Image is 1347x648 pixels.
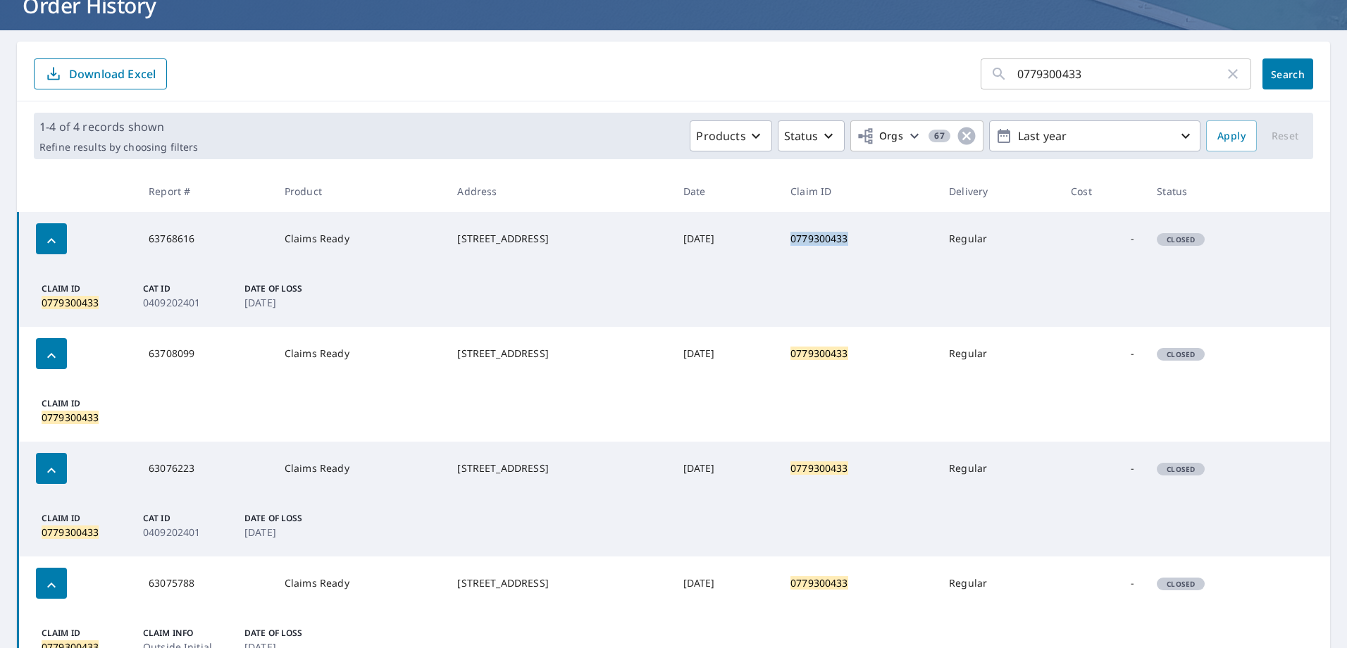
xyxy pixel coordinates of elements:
span: Closed [1158,235,1203,244]
td: [DATE] [672,442,780,495]
div: [STREET_ADDRESS] [457,232,660,246]
td: Regular [938,327,1060,380]
p: Date of Loss [244,627,329,640]
p: Products [696,127,745,144]
p: Cat ID [143,512,228,525]
td: [DATE] [672,212,780,266]
mark: 0779300433 [42,296,99,309]
button: Download Excel [34,58,167,89]
span: Closed [1158,349,1203,359]
td: Claims Ready [273,556,447,610]
td: 63076223 [137,442,273,495]
p: Status [784,127,819,144]
span: Closed [1158,579,1203,589]
th: Address [446,170,671,212]
p: Cat ID [143,282,228,295]
p: 1-4 of 4 records shown [39,118,198,135]
td: Regular [938,212,1060,266]
mark: 0779300433 [42,525,99,539]
span: Closed [1158,464,1203,474]
button: Orgs67 [850,120,983,151]
td: Claims Ready [273,442,447,495]
td: [DATE] [672,556,780,610]
p: Claim ID [42,282,126,295]
p: Download Excel [69,66,156,82]
button: Products [690,120,771,151]
td: 63075788 [137,556,273,610]
td: Regular [938,442,1060,495]
td: - [1060,212,1146,266]
th: Date [672,170,780,212]
span: Orgs [857,127,904,145]
p: [DATE] [244,295,329,310]
th: Product [273,170,447,212]
td: Regular [938,556,1060,610]
td: 63708099 [137,327,273,380]
button: Search [1262,58,1313,89]
button: Status [778,120,845,151]
div: [STREET_ADDRESS] [457,461,660,475]
button: Last year [989,120,1200,151]
td: - [1060,327,1146,380]
td: - [1060,556,1146,610]
input: Address, Report #, Claim ID, etc. [1017,54,1224,94]
th: Status [1146,170,1285,212]
p: Claim Info [143,627,228,640]
td: Claims Ready [273,327,447,380]
div: [STREET_ADDRESS] [457,576,660,590]
mark: 0779300433 [790,461,848,475]
th: Report # [137,170,273,212]
button: Apply [1206,120,1257,151]
span: Apply [1217,127,1246,145]
p: [DATE] [244,525,329,540]
span: 67 [929,131,950,141]
th: Delivery [938,170,1060,212]
p: Refine results by choosing filters [39,141,198,154]
th: Cost [1060,170,1146,212]
span: Search [1274,68,1302,81]
td: 63768616 [137,212,273,266]
td: Claims Ready [273,212,447,266]
th: Claim ID [779,170,938,212]
mark: 0779300433 [790,576,848,590]
p: Date of Loss [244,512,329,525]
div: [STREET_ADDRESS] [457,347,660,361]
mark: 0779300433 [42,411,99,424]
td: [DATE] [672,327,780,380]
p: Last year [1012,124,1177,149]
p: Claim ID [42,627,126,640]
p: 0409202401 [143,295,228,310]
p: Claim ID [42,512,126,525]
td: - [1060,442,1146,495]
mark: 0779300433 [790,347,848,360]
mark: 0779300433 [790,232,848,245]
p: Claim ID [42,397,126,410]
p: Date of Loss [244,282,329,295]
p: 0409202401 [143,525,228,540]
